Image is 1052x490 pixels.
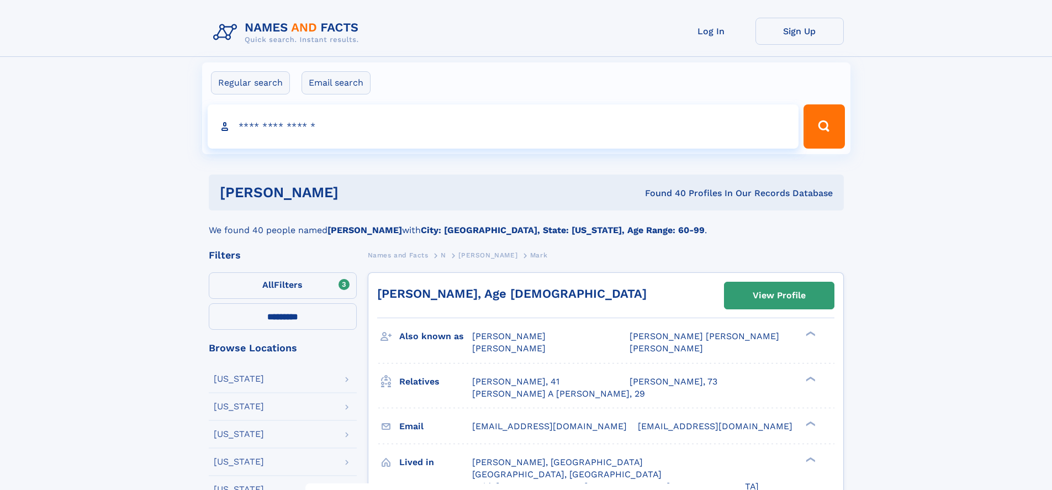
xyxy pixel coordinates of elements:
[530,251,547,259] span: Mark
[472,376,559,388] a: [PERSON_NAME], 41
[209,272,357,299] label: Filters
[458,251,517,259] span: [PERSON_NAME]
[472,457,643,467] span: [PERSON_NAME], [GEOGRAPHIC_DATA]
[214,430,264,439] div: [US_STATE]
[803,104,844,149] button: Search Button
[368,248,429,262] a: Names and Facts
[214,457,264,466] div: [US_STATE]
[458,248,517,262] a: [PERSON_NAME]
[399,453,472,472] h3: Lived in
[667,18,755,45] a: Log In
[755,18,844,45] a: Sign Up
[209,18,368,48] img: Logo Names and Facts
[441,251,446,259] span: N
[399,417,472,436] h3: Email
[220,186,492,199] h1: [PERSON_NAME]
[302,71,371,94] label: Email search
[214,375,264,383] div: [US_STATE]
[753,283,806,308] div: View Profile
[421,225,705,235] b: City: [GEOGRAPHIC_DATA], State: [US_STATE], Age Range: 60-99
[211,71,290,94] label: Regular search
[472,421,627,431] span: [EMAIL_ADDRESS][DOMAIN_NAME]
[803,330,816,338] div: ❯
[491,187,833,199] div: Found 40 Profiles In Our Records Database
[803,420,816,427] div: ❯
[630,343,703,354] span: [PERSON_NAME]
[472,469,662,480] span: [GEOGRAPHIC_DATA], [GEOGRAPHIC_DATA]
[638,421,792,431] span: [EMAIL_ADDRESS][DOMAIN_NAME]
[262,280,274,290] span: All
[327,225,402,235] b: [PERSON_NAME]
[803,375,816,382] div: ❯
[377,287,647,301] a: [PERSON_NAME], Age [DEMOGRAPHIC_DATA]
[209,343,357,353] div: Browse Locations
[472,343,546,354] span: [PERSON_NAME]
[214,402,264,411] div: [US_STATE]
[209,210,844,237] div: We found 40 people named with .
[441,248,446,262] a: N
[725,282,834,309] a: View Profile
[630,331,779,341] span: [PERSON_NAME] [PERSON_NAME]
[399,372,472,391] h3: Relatives
[472,331,546,341] span: [PERSON_NAME]
[209,250,357,260] div: Filters
[399,327,472,346] h3: Also known as
[472,388,645,400] a: [PERSON_NAME] A [PERSON_NAME], 29
[630,376,717,388] a: [PERSON_NAME], 73
[803,456,816,463] div: ❯
[208,104,799,149] input: search input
